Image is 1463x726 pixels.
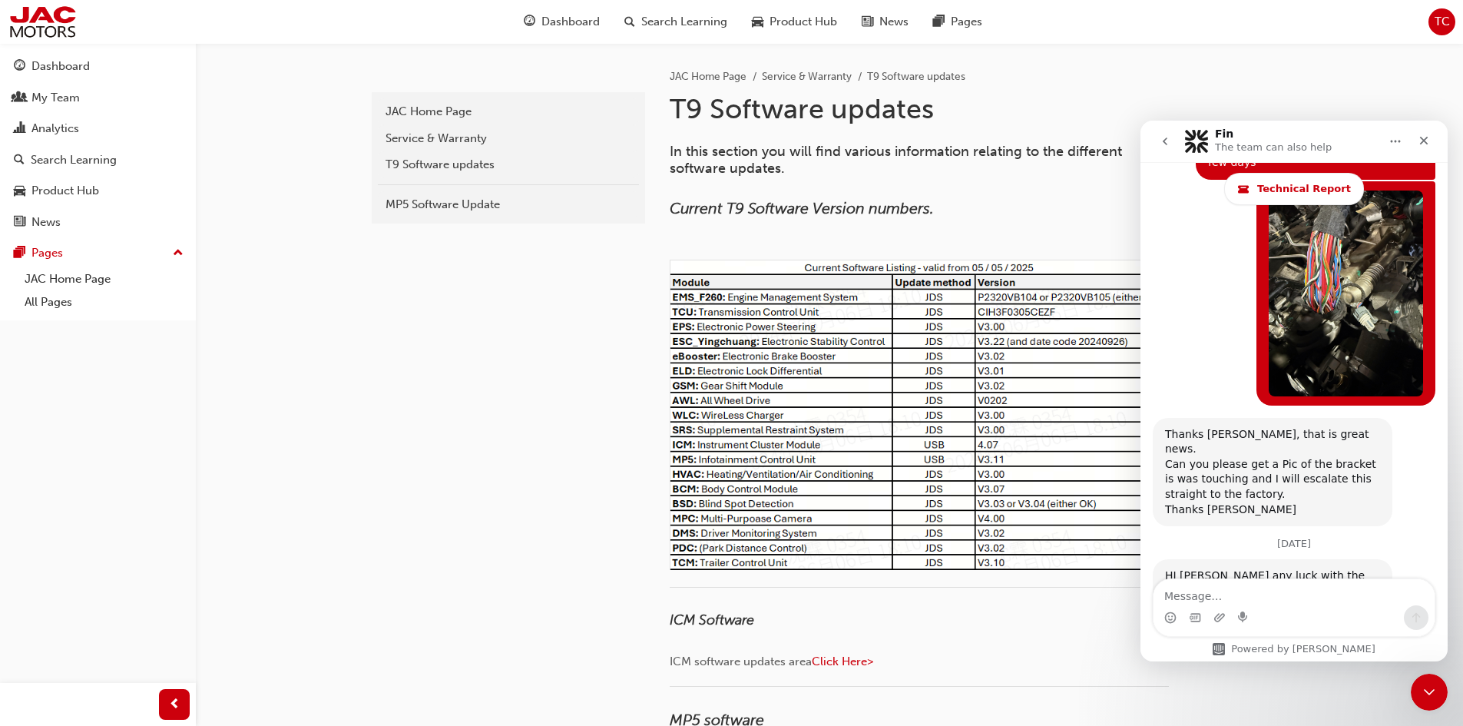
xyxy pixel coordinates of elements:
[14,60,25,74] span: guage-icon
[670,612,754,628] span: ICM Software
[6,49,190,239] button: DashboardMy TeamAnalyticsSearch LearningProduct HubNews
[6,114,190,143] a: Analytics
[31,182,99,200] div: Product Hub
[386,103,631,121] div: JAC Home Page
[670,70,746,83] a: JAC Home Page
[386,156,631,174] div: T9 Software updates
[8,5,78,39] img: jac-portal
[14,91,25,105] span: people-icon
[169,695,180,714] span: prev-icon
[31,89,80,107] div: My Team
[6,84,190,112] a: My Team
[31,214,61,231] div: News
[879,13,909,31] span: News
[862,12,873,31] span: news-icon
[31,151,117,169] div: Search Learning
[921,6,995,38] a: pages-iconPages
[14,247,25,260] span: pages-icon
[670,655,812,668] span: ICM software updates area
[762,70,852,83] a: Service & Warranty
[6,146,190,174] a: Search Learning
[541,13,600,31] span: Dashboard
[14,154,25,167] span: search-icon
[849,6,921,38] a: news-iconNews
[6,52,190,81] a: Dashboard
[31,244,63,262] div: Pages
[18,267,190,291] a: JAC Home Page
[670,92,1173,126] h1: T9 Software updates
[378,151,639,178] a: T9 Software updates
[641,13,727,31] span: Search Learning
[1435,13,1450,31] span: TC
[1140,121,1448,661] iframe: Intercom live chat
[378,98,639,125] a: JAC Home Page
[378,191,639,218] a: MP5 Software Update
[6,177,190,205] a: Product Hub
[670,200,934,217] span: Current T9 Software Version numbers.
[951,13,982,31] span: Pages
[670,143,1126,177] span: In this section you will find various information relating to the different software updates.
[386,130,631,148] div: Service & Warranty
[812,655,873,668] a: Click Here>
[752,12,763,31] span: car-icon
[524,12,535,31] span: guage-icon
[31,58,90,75] div: Dashboard
[740,6,849,38] a: car-iconProduct Hub
[612,6,740,38] a: search-iconSearch Learning
[386,196,631,214] div: MP5 Software Update
[770,13,837,31] span: Product Hub
[1428,8,1455,35] button: TC
[933,12,945,31] span: pages-icon
[6,239,190,267] button: Pages
[173,244,184,264] span: up-icon
[14,184,25,198] span: car-icon
[867,68,965,86] li: T9 Software updates
[378,125,639,152] a: Service & Warranty
[511,6,612,38] a: guage-iconDashboard
[14,122,25,136] span: chart-icon
[18,290,190,314] a: All Pages
[14,216,25,230] span: news-icon
[1411,674,1448,711] iframe: Intercom live chat
[624,12,635,31] span: search-icon
[31,120,79,138] div: Analytics
[6,208,190,237] a: News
